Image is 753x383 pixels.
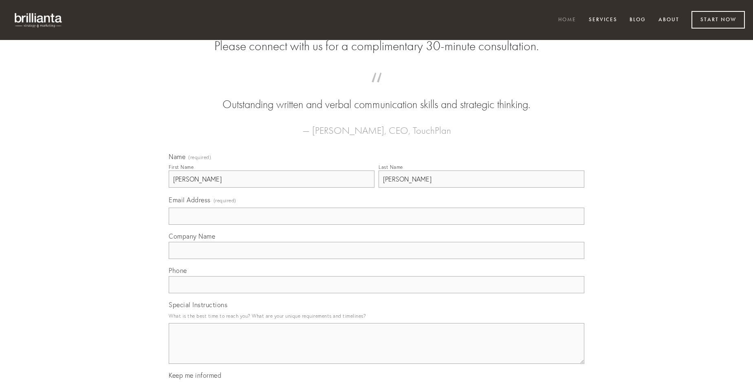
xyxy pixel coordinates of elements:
[169,310,584,321] p: What is the best time to reach you? What are your unique requirements and timelines?
[182,113,571,139] figcaption: — [PERSON_NAME], CEO, TouchPlan
[379,164,403,170] div: Last Name
[169,164,194,170] div: First Name
[169,153,185,161] span: Name
[8,8,69,32] img: brillianta - research, strategy, marketing
[653,13,685,27] a: About
[188,155,211,160] span: (required)
[169,301,227,309] span: Special Instructions
[169,38,584,54] h2: Please connect with us for a complimentary 30-minute consultation.
[624,13,651,27] a: Blog
[553,13,581,27] a: Home
[182,81,571,97] span: “
[182,81,571,113] blockquote: Outstanding written and verbal communication skills and strategic thinking.
[169,196,211,204] span: Email Address
[169,371,221,379] span: Keep me informed
[583,13,623,27] a: Services
[169,232,215,240] span: Company Name
[691,11,745,29] a: Start Now
[169,266,187,275] span: Phone
[214,195,236,206] span: (required)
